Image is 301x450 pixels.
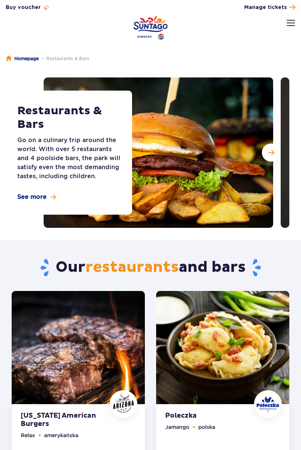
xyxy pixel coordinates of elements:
img: Open menu [287,20,295,26]
img: Poleczka [156,291,289,409]
a: See more [17,193,56,201]
li: Restaurants & Bars [39,55,89,62]
span: restaurants [85,258,179,277]
li: Jamango [165,423,189,431]
img: Poleczka [257,393,279,415]
a: Buy voucher [6,4,50,11]
strong: Poleczka [165,412,256,420]
img: Arizona American Burgers [12,291,145,409]
li: polska [198,423,215,431]
a: Manage tickets [244,2,295,12]
li: Relax [21,431,35,439]
a: Homepage [6,55,39,62]
h1: Restaurants & Bars [17,104,121,131]
p: Go on a culinary trip around the world. With over 5 restaurants and 4 poolside bars, the park wil... [17,136,121,181]
span: See more [17,193,47,201]
span: Manage tickets [244,4,287,11]
a: Park of Poland [134,16,168,40]
img: Arizona American Burgers [112,393,135,415]
h2: Our and bars [12,258,289,277]
button: Next slide [262,144,280,162]
li: amerykańska [44,431,78,439]
span: Buy voucher [6,4,41,11]
strong: [US_STATE] American Burgers [21,412,112,428]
